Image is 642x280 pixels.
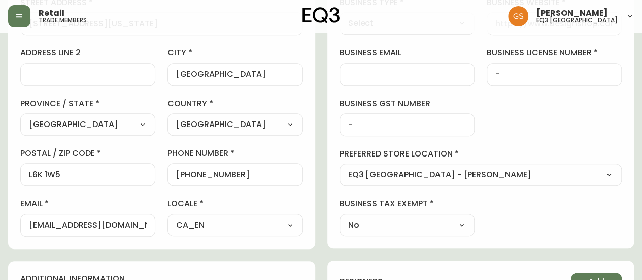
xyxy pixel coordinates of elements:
[167,47,302,58] label: city
[508,6,528,26] img: 6b403d9c54a9a0c30f681d41f5fc2571
[167,98,302,109] label: country
[20,148,155,159] label: postal / zip code
[340,198,475,209] label: business tax exempt
[536,9,608,17] span: [PERSON_NAME]
[536,17,618,23] h5: eq3 [GEOGRAPHIC_DATA]
[20,198,155,209] label: email
[20,98,155,109] label: province / state
[20,47,155,58] label: address line 2
[39,9,64,17] span: Retail
[487,47,622,58] label: business license number
[167,198,302,209] label: locale
[340,98,475,109] label: business gst number
[302,7,340,23] img: logo
[167,148,302,159] label: phone number
[39,17,87,23] h5: trade members
[340,148,622,160] label: preferred store location
[340,47,475,58] label: business email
